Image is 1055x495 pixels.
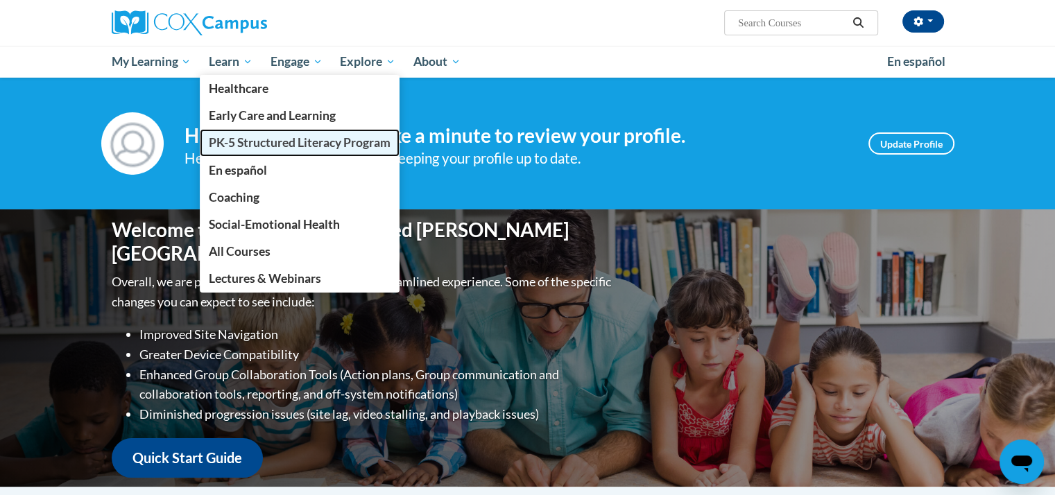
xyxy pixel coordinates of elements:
a: Quick Start Guide [112,438,263,478]
a: Early Care and Learning [200,102,400,129]
div: Main menu [91,46,965,78]
iframe: Button to launch messaging window [1000,440,1044,484]
a: PK-5 Structured Literacy Program [200,129,400,156]
li: Greater Device Compatibility [139,345,615,365]
h4: Hi [PERSON_NAME]! Take a minute to review your profile. [185,124,848,148]
span: En español [209,163,267,177]
span: Lectures & Webinars [209,271,321,286]
a: Update Profile [868,132,954,155]
a: Explore [331,46,404,78]
a: Engage [261,46,332,78]
a: Social-Emotional Health [200,211,400,238]
span: Explore [340,53,395,70]
a: Coaching [200,184,400,211]
a: Cox Campus [112,10,375,35]
a: My Learning [103,46,200,78]
p: Overall, we are proud to provide you with a more streamlined experience. Some of the specific cha... [112,272,615,312]
span: En español [887,54,945,69]
img: Cox Campus [112,10,267,35]
span: All Courses [209,244,271,259]
span: Engage [271,53,323,70]
a: En español [878,47,954,76]
button: Search [848,15,868,31]
div: Help improve your experience by keeping your profile up to date. [185,147,848,170]
a: About [404,46,470,78]
a: Learn [200,46,261,78]
li: Diminished progression issues (site lag, video stalling, and playback issues) [139,404,615,424]
span: Learn [209,53,252,70]
span: Healthcare [209,81,268,96]
img: Profile Image [101,112,164,175]
a: En español [200,157,400,184]
button: Account Settings [902,10,944,33]
span: PK-5 Structured Literacy Program [209,135,391,150]
a: Healthcare [200,75,400,102]
h1: Welcome to the new and improved [PERSON_NAME][GEOGRAPHIC_DATA] [112,218,615,265]
li: Enhanced Group Collaboration Tools (Action plans, Group communication and collaboration tools, re... [139,365,615,405]
a: All Courses [200,238,400,265]
span: About [413,53,461,70]
span: Social-Emotional Health [209,217,340,232]
span: My Learning [111,53,191,70]
input: Search Courses [737,15,848,31]
span: Early Care and Learning [209,108,336,123]
span: Coaching [209,190,259,205]
a: Lectures & Webinars [200,265,400,292]
li: Improved Site Navigation [139,324,615,345]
